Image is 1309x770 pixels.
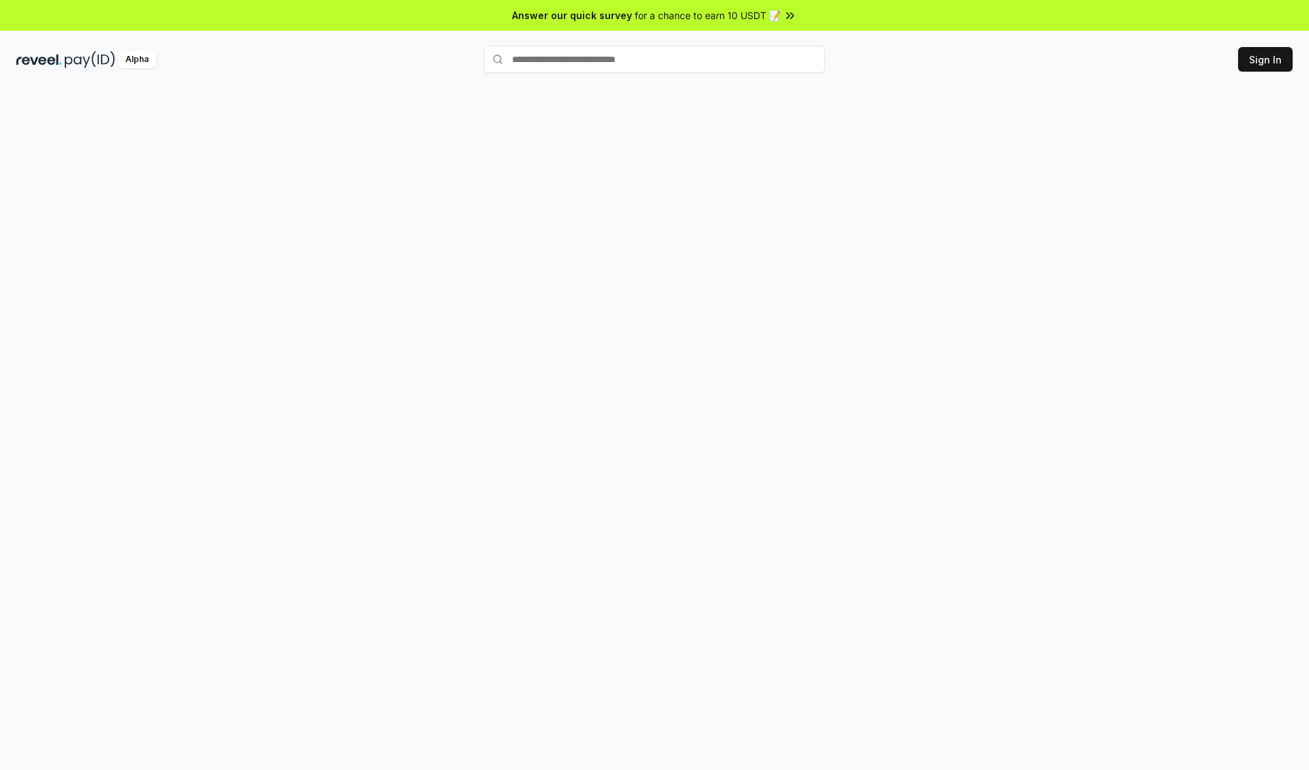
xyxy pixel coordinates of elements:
div: Alpha [118,51,156,68]
img: pay_id [65,51,115,68]
button: Sign In [1238,47,1293,72]
span: Answer our quick survey [512,8,632,23]
span: for a chance to earn 10 USDT 📝 [635,8,781,23]
img: reveel_dark [16,51,62,68]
